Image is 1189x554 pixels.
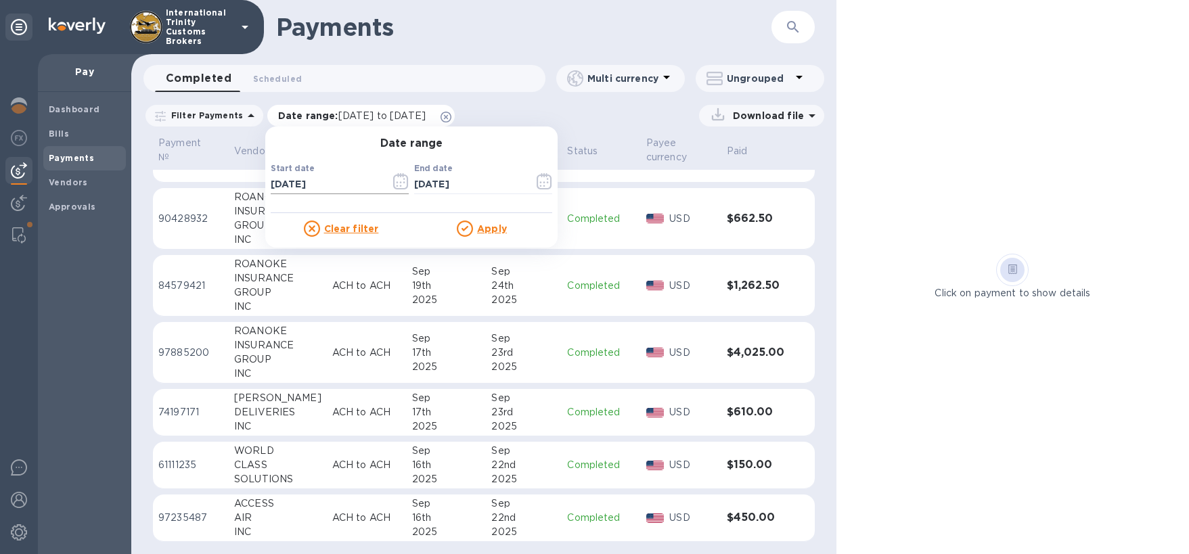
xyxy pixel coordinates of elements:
div: GROUP [234,218,321,233]
div: 2025 [491,419,556,434]
div: INC [234,525,321,539]
p: Ungrouped [727,72,791,85]
div: SOLUTIONS [234,472,321,486]
div: 16th [412,511,481,525]
div: 24th [491,279,556,293]
div: INSURANCE [234,271,321,285]
div: Sep [412,264,481,279]
h3: $1,262.50 [727,279,788,292]
div: GROUP [234,285,321,300]
p: ACH to ACH [332,458,401,472]
div: 2025 [491,360,556,374]
div: Sep [491,444,556,458]
b: Approvals [49,202,96,212]
b: Payments [49,153,94,163]
label: End date [414,164,452,172]
div: ROANOKE [234,324,321,338]
h3: $662.50 [727,212,788,225]
div: INSURANCE [234,204,321,218]
div: 19th [412,279,481,293]
p: 97235487 [158,511,223,525]
div: Sep [491,331,556,346]
p: Download file [727,109,804,122]
div: ROANOKE [234,190,321,204]
img: USD [646,214,665,223]
p: ACH to ACH [332,511,401,525]
u: Apply [477,223,507,234]
p: USD [669,212,716,226]
b: Dashboard [49,104,100,114]
p: Completed [567,212,635,226]
p: Vendor [234,144,269,158]
h3: $4,025.00 [727,346,788,359]
p: Completed [567,346,635,360]
span: Paid [727,144,765,158]
div: 17th [412,346,481,360]
p: International Trinity Customs Brokers [166,8,233,46]
p: 90428932 [158,212,223,226]
span: Payment № [158,136,223,164]
u: Clear filter [324,223,379,234]
p: ACH to ACH [332,405,401,419]
div: ACCESS [234,497,321,511]
div: Sep [491,497,556,511]
p: 61111235 [158,458,223,472]
p: ACH to ACH [332,346,401,360]
p: Filter Payments [166,110,243,121]
div: CLASS [234,458,321,472]
div: Sep [491,264,556,279]
span: Payee currency [646,136,716,164]
div: INC [234,367,321,381]
div: 22nd [491,458,556,472]
p: Pay [49,65,120,78]
div: 22nd [491,511,556,525]
p: Paid [727,144,748,158]
div: WORLD [234,444,321,458]
img: Foreign exchange [11,130,27,146]
h3: $150.00 [727,459,788,471]
div: Unpin categories [5,14,32,41]
img: USD [646,461,665,470]
span: Completed [166,69,231,88]
div: Sep [412,391,481,405]
div: 23rd [491,346,556,360]
div: 2025 [491,525,556,539]
p: Completed [567,458,635,472]
b: Bills [49,129,69,139]
div: 16th [412,458,481,472]
p: USD [669,458,716,472]
img: USD [646,348,665,357]
p: Completed [567,405,635,419]
div: 17th [412,405,481,419]
p: USD [669,511,716,525]
div: 2025 [412,360,481,374]
span: Status [567,144,615,158]
img: Logo [49,18,106,34]
p: Payee currency [646,136,698,164]
div: INC [234,300,321,314]
p: Completed [567,279,635,293]
div: [PERSON_NAME] [234,391,321,405]
p: USD [669,346,716,360]
img: USD [646,513,665,523]
div: ROANOKE [234,257,321,271]
label: Start date [271,164,314,172]
span: Scheduled [253,72,302,86]
p: USD [669,405,716,419]
div: AIR [234,511,321,525]
p: ACH to ACH [332,279,401,293]
span: [DATE] to [DATE] [338,110,426,121]
h3: $610.00 [727,406,788,419]
div: GROUP [234,352,321,367]
div: DELIVERIES [234,405,321,419]
h3: Date range [265,137,558,150]
div: 2025 [491,472,556,486]
div: INC [234,419,321,434]
div: Sep [491,391,556,405]
img: USD [646,281,665,290]
p: Click on payment to show details [935,286,1090,300]
p: 84579421 [158,279,223,293]
p: Completed [567,511,635,525]
div: Sep [412,497,481,511]
div: 2025 [412,525,481,539]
